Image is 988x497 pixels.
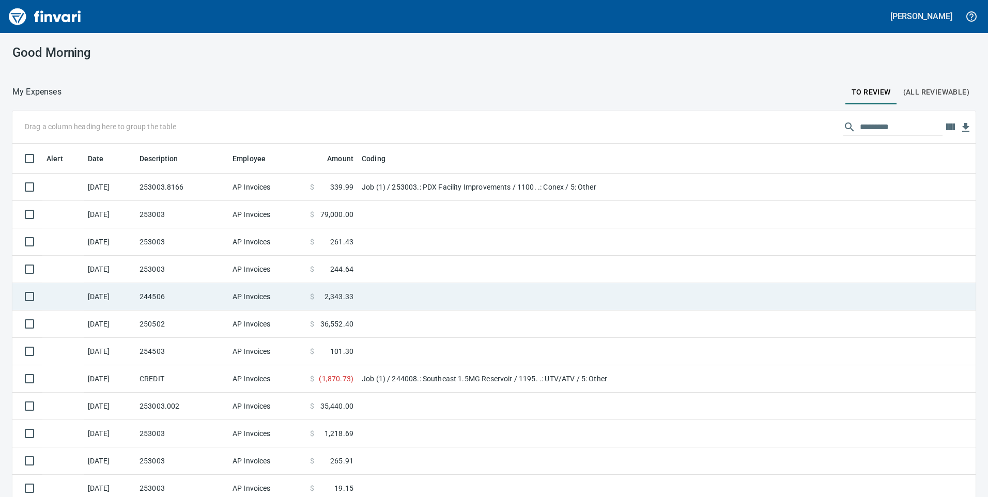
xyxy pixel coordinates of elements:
[330,237,353,247] span: 261.43
[135,447,228,475] td: 253003
[135,201,228,228] td: 253003
[320,319,353,329] span: 36,552.40
[6,4,84,29] img: Finvari
[310,483,314,493] span: $
[888,8,955,24] button: [PERSON_NAME]
[12,86,61,98] nav: breadcrumb
[140,152,192,165] span: Description
[320,401,353,411] span: 35,440.00
[228,174,306,201] td: AP Invoices
[358,174,616,201] td: Job (1) / 253003.: PDX Facility Improvements / 1100. .: Conex / 5: Other
[334,483,353,493] span: 19.15
[228,283,306,310] td: AP Invoices
[47,152,63,165] span: Alert
[958,120,974,135] button: Download Table
[310,291,314,302] span: $
[135,283,228,310] td: 244506
[84,447,135,475] td: [DATE]
[228,365,306,393] td: AP Invoices
[325,291,353,302] span: 2,343.33
[233,152,279,165] span: Employee
[314,152,353,165] span: Amount
[310,264,314,274] span: $
[135,393,228,420] td: 253003.002
[135,228,228,256] td: 253003
[135,420,228,447] td: 253003
[228,228,306,256] td: AP Invoices
[310,401,314,411] span: $
[135,174,228,201] td: 253003.8166
[310,209,314,220] span: $
[84,338,135,365] td: [DATE]
[903,86,969,99] span: (All Reviewable)
[330,264,353,274] span: 244.64
[330,456,353,466] span: 265.91
[310,237,314,247] span: $
[84,365,135,393] td: [DATE]
[84,283,135,310] td: [DATE]
[135,365,228,393] td: CREDIT
[310,346,314,356] span: $
[84,256,135,283] td: [DATE]
[140,152,178,165] span: Description
[135,310,228,338] td: 250502
[852,86,891,99] span: To Review
[84,201,135,228] td: [DATE]
[362,152,385,165] span: Coding
[228,447,306,475] td: AP Invoices
[84,393,135,420] td: [DATE]
[88,152,104,165] span: Date
[943,119,958,135] button: Choose columns to display
[47,152,76,165] span: Alert
[362,152,399,165] span: Coding
[88,152,117,165] span: Date
[228,338,306,365] td: AP Invoices
[330,346,353,356] span: 101.30
[84,228,135,256] td: [DATE]
[310,182,314,192] span: $
[12,86,61,98] p: My Expenses
[310,428,314,439] span: $
[319,374,353,384] span: ( 1,870.73 )
[228,420,306,447] td: AP Invoices
[310,319,314,329] span: $
[228,256,306,283] td: AP Invoices
[84,310,135,338] td: [DATE]
[233,152,266,165] span: Employee
[325,428,353,439] span: 1,218.69
[228,393,306,420] td: AP Invoices
[84,420,135,447] td: [DATE]
[358,365,616,393] td: Job (1) / 244008.: Southeast 1.5MG Reservoir / 1195. .: UTV/ATV / 5: Other
[327,152,353,165] span: Amount
[84,174,135,201] td: [DATE]
[890,11,952,22] h5: [PERSON_NAME]
[25,121,176,132] p: Drag a column heading here to group the table
[135,338,228,365] td: 254503
[228,310,306,338] td: AP Invoices
[12,45,317,60] h3: Good Morning
[330,182,353,192] span: 339.99
[310,374,314,384] span: $
[310,456,314,466] span: $
[320,209,353,220] span: 79,000.00
[135,256,228,283] td: 253003
[228,201,306,228] td: AP Invoices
